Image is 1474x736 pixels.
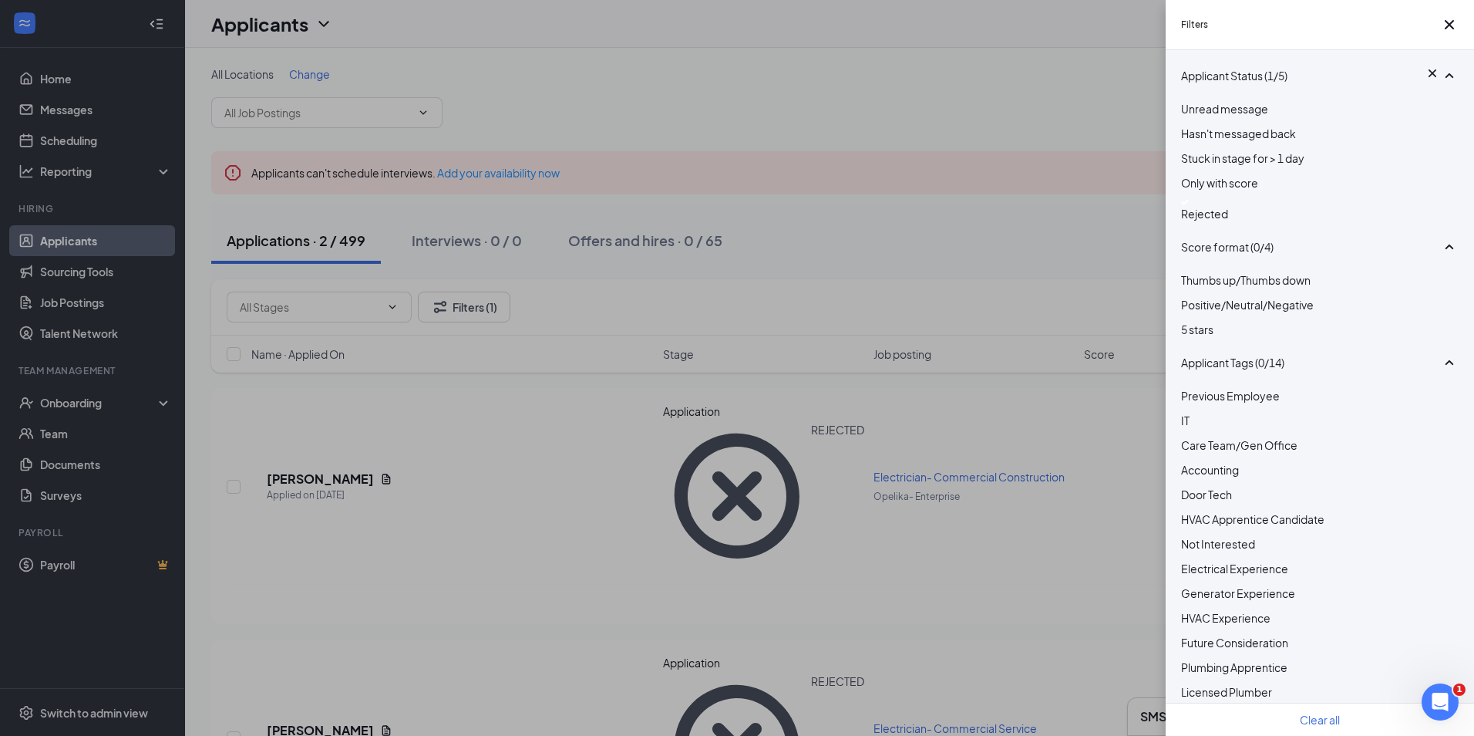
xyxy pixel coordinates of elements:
[1181,586,1295,600] span: Generator Experience
[1300,711,1340,728] button: Clear all
[1440,66,1459,85] svg: SmallChevronUp
[1181,562,1288,576] span: Electrical Experience
[1453,684,1466,696] span: 1
[1181,660,1287,674] span: Plumbing Apprentice
[1181,354,1284,371] span: Applicant Tags (0/14)
[1440,353,1459,372] svg: SmallChevronUp
[1181,199,1189,205] img: checkbox
[1181,685,1272,699] span: Licensed Plumber
[1181,127,1296,140] span: Hasn't messaged back
[1440,15,1459,34] svg: Cross
[1425,66,1440,81] svg: Cross
[1181,273,1311,287] span: Thumbs up/Thumbs down
[1181,18,1208,32] h5: Filters
[1181,322,1213,336] span: 5 stars
[1181,102,1268,116] span: Unread message
[1181,207,1228,221] span: Rejected
[1181,67,1287,84] span: Applicant Status (1/5)
[1440,238,1459,256] svg: SmallChevronUp
[1181,414,1190,427] span: IT
[1181,636,1288,650] span: Future Consideration
[1181,463,1239,477] span: Accounting
[1181,537,1255,551] span: Not Interested
[1181,298,1314,312] span: Positive/Neutral/Negative
[1181,438,1297,452] span: Care Team/Gen Office
[1181,488,1232,501] span: Door Tech
[1181,176,1258,190] span: Only with score
[1181,512,1324,526] span: HVAC Apprentice Candidate
[1181,389,1280,403] span: Previous Employee
[1181,611,1270,625] span: HVAC Experience
[1422,684,1459,721] iframe: Intercom live chat
[1181,238,1274,255] span: Score format (0/4)
[1181,151,1304,165] span: Stuck in stage for > 1 day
